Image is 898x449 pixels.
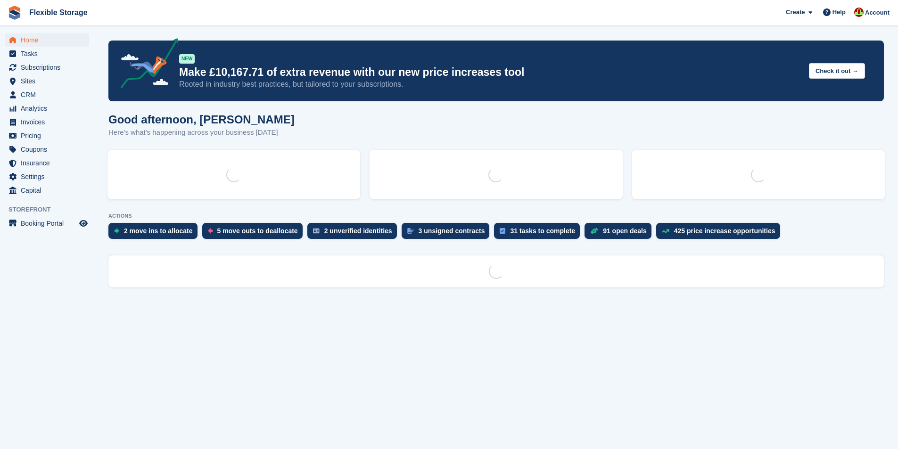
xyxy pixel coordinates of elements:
[113,38,179,92] img: price-adjustments-announcement-icon-8257ccfd72463d97f412b2fc003d46551f7dbcb40ab6d574587a9cd5c0d94...
[21,170,77,183] span: Settings
[25,5,91,20] a: Flexible Storage
[313,228,320,234] img: verify_identity-adf6edd0f0f0b5bbfe63781bf79b02c33cf7c696d77639b501bdc392416b5a36.svg
[5,217,89,230] a: menu
[108,113,295,126] h1: Good afternoon, [PERSON_NAME]
[108,213,884,219] p: ACTIONS
[585,223,656,244] a: 91 open deals
[21,102,77,115] span: Analytics
[402,223,494,244] a: 3 unsigned contracts
[865,8,890,17] span: Account
[8,205,94,214] span: Storefront
[5,33,89,47] a: menu
[5,88,89,101] a: menu
[662,229,669,233] img: price_increase_opportunities-93ffe204e8149a01c8c9dc8f82e8f89637d9d84a8eef4429ea346261dce0b2c0.svg
[21,33,77,47] span: Home
[5,184,89,197] a: menu
[5,74,89,88] a: menu
[208,228,213,234] img: move_outs_to_deallocate_icon-f764333ba52eb49d3ac5e1228854f67142a1ed5810a6f6cc68b1a99e826820c5.svg
[21,156,77,170] span: Insurance
[124,227,193,235] div: 2 move ins to allocate
[5,102,89,115] a: menu
[21,143,77,156] span: Coupons
[500,228,505,234] img: task-75834270c22a3079a89374b754ae025e5fb1db73e45f91037f5363f120a921f8.svg
[21,61,77,74] span: Subscriptions
[21,74,77,88] span: Sites
[5,115,89,129] a: menu
[854,8,864,17] img: David Jones
[407,228,414,234] img: contract_signature_icon-13c848040528278c33f63329250d36e43548de30e8caae1d1a13099fd9432cc5.svg
[21,88,77,101] span: CRM
[217,227,298,235] div: 5 move outs to deallocate
[786,8,805,17] span: Create
[179,54,195,64] div: NEW
[8,6,22,20] img: stora-icon-8386f47178a22dfd0bd8f6a31ec36ba5ce8667c1dd55bd0f319d3a0aa187defe.svg
[307,223,402,244] a: 2 unverified identities
[494,223,585,244] a: 31 tasks to complete
[5,129,89,142] a: menu
[419,227,485,235] div: 3 unsigned contracts
[832,8,846,17] span: Help
[179,79,801,90] p: Rooted in industry best practices, but tailored to your subscriptions.
[5,143,89,156] a: menu
[603,227,647,235] div: 91 open deals
[324,227,392,235] div: 2 unverified identities
[114,228,119,234] img: move_ins_to_allocate_icon-fdf77a2bb77ea45bf5b3d319d69a93e2d87916cf1d5bf7949dd705db3b84f3ca.svg
[5,61,89,74] a: menu
[78,218,89,229] a: Preview store
[809,63,865,79] button: Check it out →
[590,228,598,234] img: deal-1b604bf984904fb50ccaf53a9ad4b4a5d6e5aea283cecdc64d6e3604feb123c2.svg
[202,223,307,244] a: 5 move outs to deallocate
[5,170,89,183] a: menu
[21,115,77,129] span: Invoices
[179,65,801,79] p: Make £10,167.71 of extra revenue with our new price increases tool
[21,47,77,60] span: Tasks
[5,47,89,60] a: menu
[674,227,775,235] div: 425 price increase opportunities
[21,129,77,142] span: Pricing
[108,223,202,244] a: 2 move ins to allocate
[510,227,575,235] div: 31 tasks to complete
[108,127,295,138] p: Here's what's happening across your business [DATE]
[21,184,77,197] span: Capital
[21,217,77,230] span: Booking Portal
[5,156,89,170] a: menu
[656,223,785,244] a: 425 price increase opportunities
